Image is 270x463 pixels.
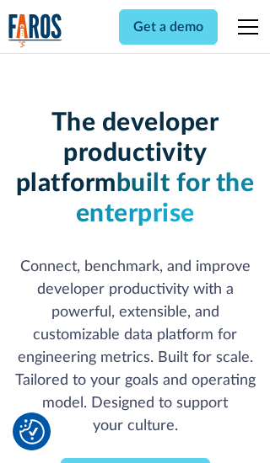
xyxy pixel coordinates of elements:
a: home [8,13,62,48]
p: Connect, benchmark, and improve developer productivity with a powerful, extensible, and customiza... [8,256,262,438]
img: Logo of the analytics and reporting company Faros. [8,13,62,48]
img: Revisit consent button [19,419,45,444]
button: Cookie Settings [19,419,45,444]
div: menu [228,7,262,47]
h1: The developer productivity platform [8,108,262,229]
span: built for the enterprise [76,171,255,226]
a: Get a demo [119,9,218,45]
